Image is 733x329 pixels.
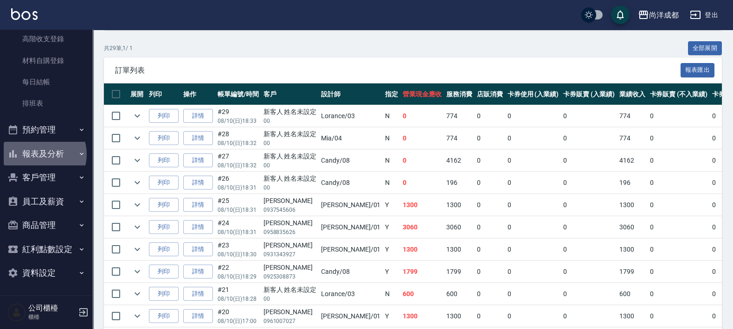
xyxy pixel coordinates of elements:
[215,305,261,327] td: #20
[215,105,261,127] td: #29
[505,305,561,327] td: 0
[264,183,317,192] p: 00
[215,127,261,149] td: #28
[4,142,89,166] button: 報表及分析
[383,127,400,149] td: N
[444,150,475,171] td: 4162
[444,239,475,260] td: 1300
[475,261,505,283] td: 0
[617,150,648,171] td: 4162
[183,131,213,146] a: 詳情
[475,127,505,149] td: 0
[130,220,144,234] button: expand row
[264,228,317,236] p: 0958835626
[147,83,181,105] th: 列印
[617,172,648,194] td: 196
[319,127,383,149] td: Mia /04
[475,150,505,171] td: 0
[561,105,617,127] td: 0
[400,105,444,127] td: 0
[505,105,561,127] td: 0
[400,261,444,283] td: 1799
[130,198,144,212] button: expand row
[149,265,179,279] button: 列印
[648,105,710,127] td: 0
[505,127,561,149] td: 0
[28,313,76,321] p: 櫃檯
[611,6,630,24] button: save
[444,127,475,149] td: 774
[149,287,179,301] button: 列印
[505,172,561,194] td: 0
[505,239,561,260] td: 0
[444,216,475,238] td: 3060
[444,172,475,194] td: 196
[130,287,144,301] button: expand row
[149,309,179,323] button: 列印
[617,239,648,260] td: 1300
[4,261,89,285] button: 資料設定
[183,198,213,212] a: 詳情
[648,127,710,149] td: 0
[130,131,144,145] button: expand row
[617,83,648,105] th: 業績收入
[130,309,144,323] button: expand row
[561,239,617,260] td: 0
[183,109,213,123] a: 詳情
[264,263,317,272] div: [PERSON_NAME]
[319,305,383,327] td: [PERSON_NAME] /01
[264,240,317,250] div: [PERSON_NAME]
[383,105,400,127] td: N
[681,65,715,74] a: 報表匯出
[264,206,317,214] p: 0937545606
[383,172,400,194] td: N
[648,283,710,305] td: 0
[400,305,444,327] td: 1300
[218,117,259,125] p: 08/10 (日) 18:33
[319,83,383,105] th: 設計師
[130,265,144,278] button: expand row
[617,105,648,127] td: 774
[264,218,317,228] div: [PERSON_NAME]
[218,161,259,170] p: 08/10 (日) 18:32
[444,305,475,327] td: 1300
[444,105,475,127] td: 774
[649,9,679,21] div: 尚洋成都
[149,198,179,212] button: 列印
[319,283,383,305] td: Lorance /03
[617,216,648,238] td: 3060
[130,109,144,123] button: expand row
[215,261,261,283] td: #22
[218,250,259,259] p: 08/10 (日) 18:30
[181,83,215,105] th: 操作
[183,265,213,279] a: 詳情
[686,6,722,24] button: 登出
[319,216,383,238] td: [PERSON_NAME] /01
[617,305,648,327] td: 1300
[115,66,681,75] span: 訂單列表
[7,303,26,322] img: Person
[264,129,317,139] div: 新客人 姓名未設定
[681,63,715,77] button: 報表匯出
[149,153,179,168] button: 列印
[183,176,213,190] a: 詳情
[561,172,617,194] td: 0
[648,239,710,260] td: 0
[4,93,89,114] a: 排班表
[505,216,561,238] td: 0
[617,194,648,216] td: 1300
[319,239,383,260] td: [PERSON_NAME] /01
[4,50,89,71] a: 材料自購登錄
[475,283,505,305] td: 0
[475,305,505,327] td: 0
[444,283,475,305] td: 600
[218,295,259,303] p: 08/10 (日) 18:28
[264,139,317,147] p: 00
[264,272,317,281] p: 0925308873
[264,174,317,183] div: 新客人 姓名未設定
[475,194,505,216] td: 0
[261,83,319,105] th: 客戶
[215,150,261,171] td: #27
[561,150,617,171] td: 0
[319,105,383,127] td: Lorance /03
